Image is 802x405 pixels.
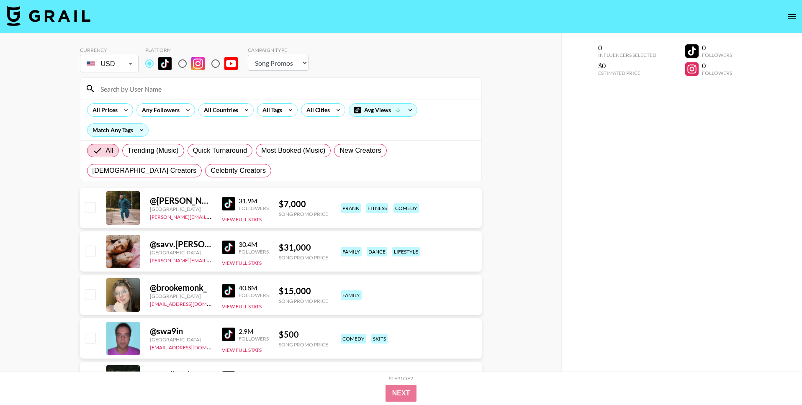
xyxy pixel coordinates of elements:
[349,104,417,116] div: Avg Views
[393,203,419,213] div: comedy
[95,82,476,95] input: Search by User Name
[598,70,656,76] div: Estimated Price
[193,146,247,156] span: Quick Turnaround
[158,57,172,70] img: TikTok
[760,363,792,395] iframe: Drift Widget Chat Controller
[279,254,328,261] div: Song Promo Price
[7,6,90,26] img: Grail Talent
[248,47,308,53] div: Campaign Type
[279,341,328,348] div: Song Promo Price
[784,8,800,25] button: open drawer
[279,286,328,296] div: $ 15,000
[279,298,328,304] div: Song Promo Price
[702,52,732,58] div: Followers
[702,44,732,52] div: 0
[702,70,732,76] div: Followers
[239,249,269,255] div: Followers
[222,303,262,310] button: View Full Stats
[257,104,284,116] div: All Tags
[150,369,212,380] div: @ madisonbeer
[106,146,113,156] span: All
[239,205,269,211] div: Followers
[150,206,212,212] div: [GEOGRAPHIC_DATA]
[598,44,656,52] div: 0
[392,247,420,256] div: lifestyle
[239,327,269,336] div: 2.9M
[702,62,732,70] div: 0
[239,197,269,205] div: 31.9M
[222,197,235,210] img: TikTok
[150,299,234,307] a: [EMAIL_ADDRESS][DOMAIN_NAME]
[341,247,362,256] div: family
[386,385,417,402] button: Next
[371,334,388,343] div: skits
[150,212,274,220] a: [PERSON_NAME][EMAIL_ADDRESS][DOMAIN_NAME]
[222,284,235,297] img: TikTok
[150,326,212,336] div: @ swa9in
[239,336,269,342] div: Followers
[224,57,238,70] img: YouTube
[150,256,274,264] a: [PERSON_NAME][EMAIL_ADDRESS][DOMAIN_NAME]
[279,329,328,340] div: $ 500
[239,284,269,292] div: 40.8M
[128,146,179,156] span: Trending (Music)
[199,104,240,116] div: All Countries
[279,242,328,253] div: $ 31,000
[339,146,381,156] span: New Creators
[222,241,235,254] img: TikTok
[150,293,212,299] div: [GEOGRAPHIC_DATA]
[341,334,366,343] div: comedy
[389,375,413,382] div: Step 1 of 2
[150,195,212,206] div: @ [PERSON_NAME].[PERSON_NAME]
[80,47,139,53] div: Currency
[598,62,656,70] div: $0
[222,371,235,384] img: TikTok
[239,292,269,298] div: Followers
[366,203,388,213] div: fitness
[191,57,205,70] img: Instagram
[301,104,332,116] div: All Cities
[239,240,269,249] div: 30.4M
[341,290,362,300] div: family
[87,124,148,136] div: Match Any Tags
[222,216,262,223] button: View Full Stats
[150,239,212,249] div: @ savv.[PERSON_NAME]
[239,371,269,379] div: 20.5M
[87,104,119,116] div: All Prices
[367,247,387,256] div: dance
[279,211,328,217] div: Song Promo Price
[261,146,325,156] span: Most Booked (Music)
[598,52,656,58] div: Influencers Selected
[341,203,361,213] div: prank
[222,260,262,266] button: View Full Stats
[222,328,235,341] img: TikTok
[93,166,197,176] span: [DEMOGRAPHIC_DATA] Creators
[150,249,212,256] div: [GEOGRAPHIC_DATA]
[145,47,244,53] div: Platform
[150,343,234,351] a: [EMAIL_ADDRESS][DOMAIN_NAME]
[150,282,212,293] div: @ brookemonk_
[222,347,262,353] button: View Full Stats
[150,336,212,343] div: [GEOGRAPHIC_DATA]
[82,56,137,71] div: USD
[211,166,266,176] span: Celebrity Creators
[137,104,181,116] div: Any Followers
[279,199,328,209] div: $ 7,000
